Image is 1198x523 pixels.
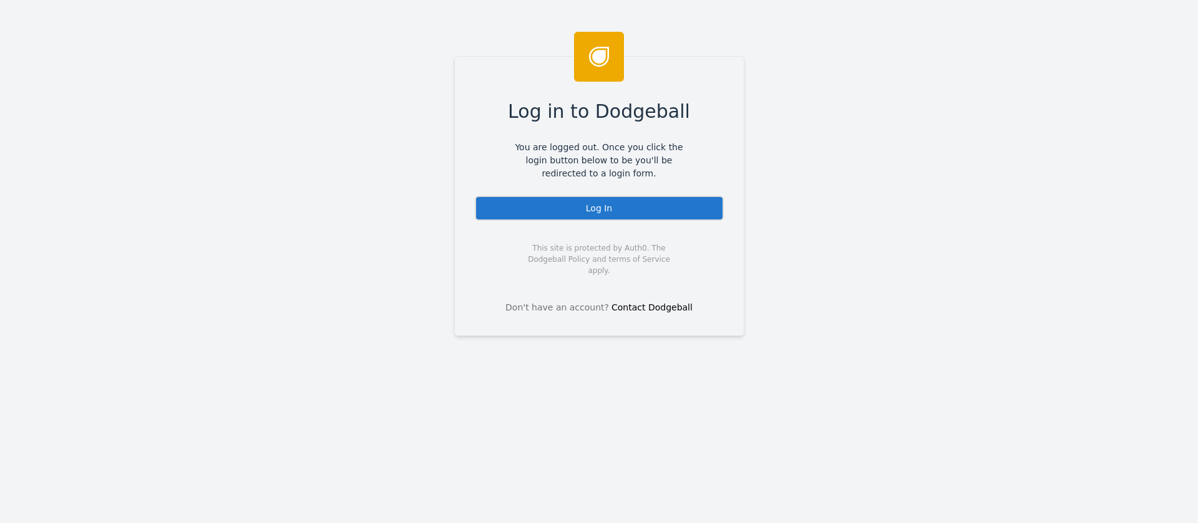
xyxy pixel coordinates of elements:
[505,301,609,314] span: Don't have an account?
[475,196,724,221] div: Log In
[611,302,693,312] a: Contact Dodgeball
[508,97,690,125] span: Log in to Dodgeball
[517,242,681,276] span: This site is protected by Auth0. The Dodgeball Policy and terms of Service apply.
[506,141,693,180] span: You are logged out. Once you click the login button below to be you'll be redirected to a login f...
